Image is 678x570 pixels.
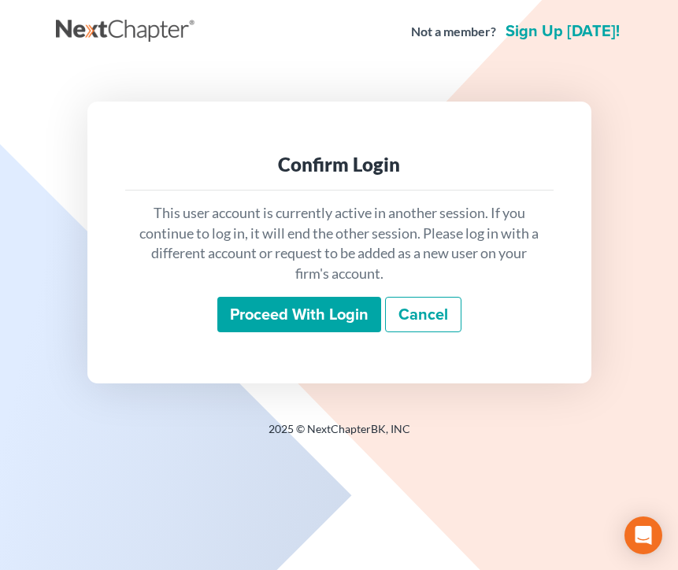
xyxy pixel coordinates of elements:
[624,516,662,554] div: Open Intercom Messenger
[385,297,461,333] a: Cancel
[411,23,496,41] strong: Not a member?
[56,421,623,450] div: 2025 © NextChapterBK, INC
[138,152,541,177] div: Confirm Login
[217,297,381,333] input: Proceed with login
[502,24,623,39] a: Sign up [DATE]!
[138,203,541,284] p: This user account is currently active in another session. If you continue to log in, it will end ...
